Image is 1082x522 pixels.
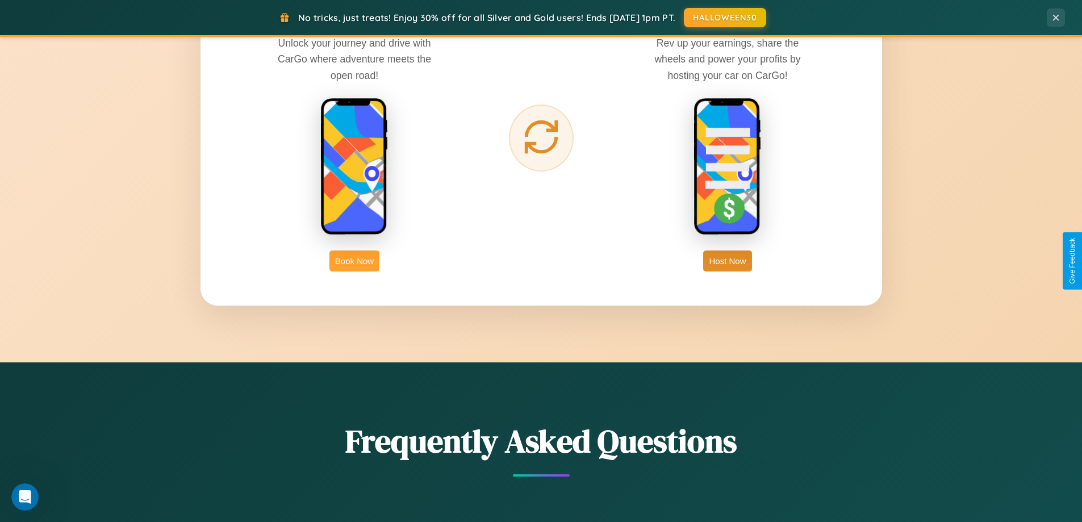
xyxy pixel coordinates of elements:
p: Rev up your earnings, share the wheels and power your profits by hosting your car on CarGo! [642,35,813,83]
button: HALLOWEEN30 [684,8,766,27]
img: rent phone [320,98,388,236]
iframe: Intercom live chat [11,483,39,511]
span: No tricks, just treats! Enjoy 30% off for all Silver and Gold users! Ends [DATE] 1pm PT. [298,12,675,23]
p: Unlock your journey and drive with CarGo where adventure meets the open road! [269,35,440,83]
h2: Frequently Asked Questions [200,419,882,463]
img: host phone [694,98,762,236]
div: Give Feedback [1068,238,1076,284]
button: Host Now [703,250,751,272]
button: Book Now [329,250,379,272]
